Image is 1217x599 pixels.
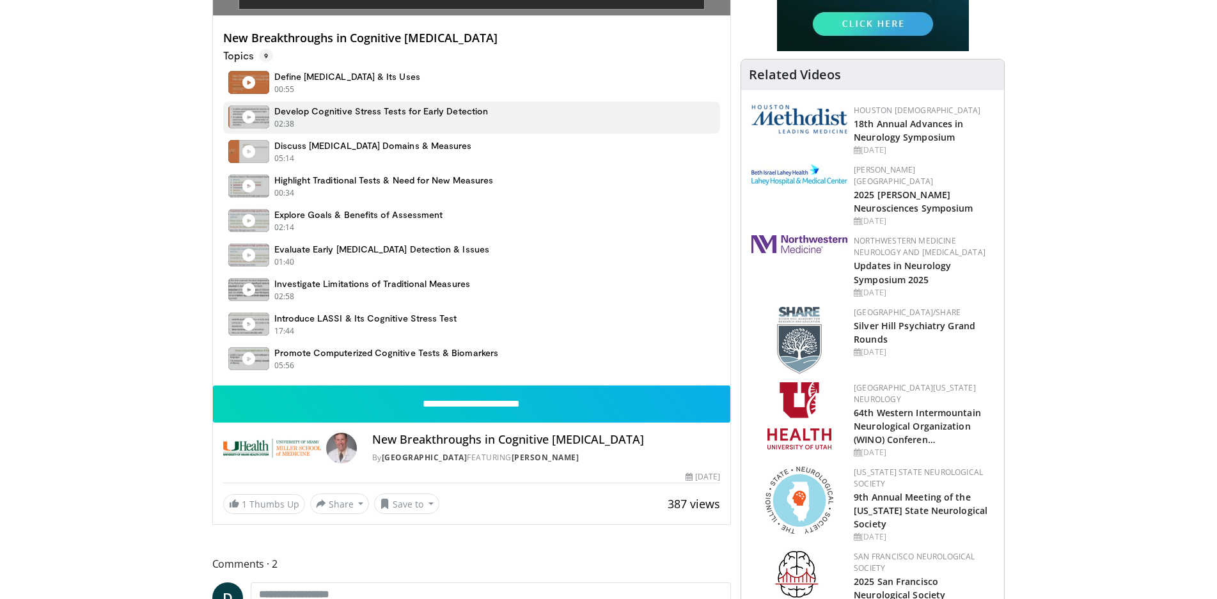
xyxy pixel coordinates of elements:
p: 00:55 [274,84,295,95]
p: 02:38 [274,118,295,130]
p: 02:14 [274,222,295,233]
img: Avatar [326,433,357,463]
a: 2025 [PERSON_NAME] Neurosciences Symposium [854,189,973,214]
a: [GEOGRAPHIC_DATA]/SHARE [854,307,961,318]
p: 01:40 [274,256,295,268]
h4: Related Videos [749,67,841,82]
a: 18th Annual Advances in Neurology Symposium [854,118,963,143]
p: 05:14 [274,153,295,164]
a: Silver Hill Psychiatry Grand Rounds [854,320,975,345]
div: [DATE] [854,531,994,543]
a: San Francisco Neurological Society [854,551,975,573]
h4: Develop Cognitive Stress Tests for Early Detection [274,105,489,117]
div: [DATE] [854,215,994,227]
span: 387 views [668,496,720,511]
img: 2a462fb6-9365-492a-ac79-3166a6f924d8.png.150x105_q85_autocrop_double_scale_upscale_version-0.2.jpg [751,235,847,253]
a: Northwestern Medicine Neurology and [MEDICAL_DATA] [854,235,985,258]
img: 71a8b48c-8850-4916-bbdd-e2f3ccf11ef9.png.150x105_q85_autocrop_double_scale_upscale_version-0.2.png [766,467,833,534]
img: University of Miami [223,433,321,463]
img: 5e4488cc-e109-4a4e-9fd9-73bb9237ee91.png.150x105_q85_autocrop_double_scale_upscale_version-0.2.png [751,105,847,134]
h4: Promote Computerized Cognitive Tests & Biomarkers [274,347,498,359]
p: 17:44 [274,325,295,337]
a: [GEOGRAPHIC_DATA] [382,452,467,463]
h4: Evaluate Early [MEDICAL_DATA] Detection & Issues [274,244,489,255]
a: [GEOGRAPHIC_DATA][US_STATE] Neurology [854,382,976,405]
h4: Highlight Traditional Tests & Need for New Measures [274,175,494,186]
div: [DATE] [686,471,720,483]
div: [DATE] [854,346,994,358]
p: 05:56 [274,360,295,371]
p: Topics [223,49,273,62]
h4: Explore Goals & Benefits of Assessment [274,209,443,221]
a: Updates in Neurology Symposium 2025 [854,260,951,285]
h4: New Breakthroughs in Cognitive [MEDICAL_DATA] [223,31,721,45]
h4: Introduce LASSI & Its Cognitive Stress Test [274,313,457,324]
a: 1 Thumbs Up [223,494,305,514]
img: f6362829-b0a3-407d-a044-59546adfd345.png.150x105_q85_autocrop_double_scale_upscale_version-0.2.png [767,382,831,449]
p: 02:58 [274,291,295,302]
span: 1 [242,498,247,510]
img: e7977282-282c-4444-820d-7cc2733560fd.jpg.150x105_q85_autocrop_double_scale_upscale_version-0.2.jpg [751,164,847,185]
button: Save to [374,494,439,514]
button: Share [310,494,370,514]
a: 64th Western Intermountain Neurological Organization (WINO) Conferen… [854,407,981,446]
div: [DATE] [854,144,994,156]
a: [PERSON_NAME][GEOGRAPHIC_DATA] [854,164,933,187]
span: Comments 2 [212,556,732,572]
div: [DATE] [854,447,994,458]
p: 00:34 [274,187,295,199]
a: [PERSON_NAME] [512,452,579,463]
span: 9 [259,49,273,62]
div: By FEATURING [372,452,720,463]
h4: Define [MEDICAL_DATA] & Its Uses [274,71,420,82]
h4: Discuss [MEDICAL_DATA] Domains & Measures [274,140,472,152]
a: [US_STATE] State Neurological Society [854,467,983,489]
a: Houston [DEMOGRAPHIC_DATA] [854,105,980,116]
a: 9th Annual Meeting of the [US_STATE] State Neurological Society [854,491,987,530]
h4: New Breakthroughs in Cognitive [MEDICAL_DATA] [372,433,720,447]
div: [DATE] [854,287,994,299]
h4: Investigate Limitations of Traditional Measures [274,278,470,290]
img: f8aaeb6d-318f-4fcf-bd1d-54ce21f29e87.png.150x105_q85_autocrop_double_scale_upscale_version-0.2.png [777,307,822,374]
